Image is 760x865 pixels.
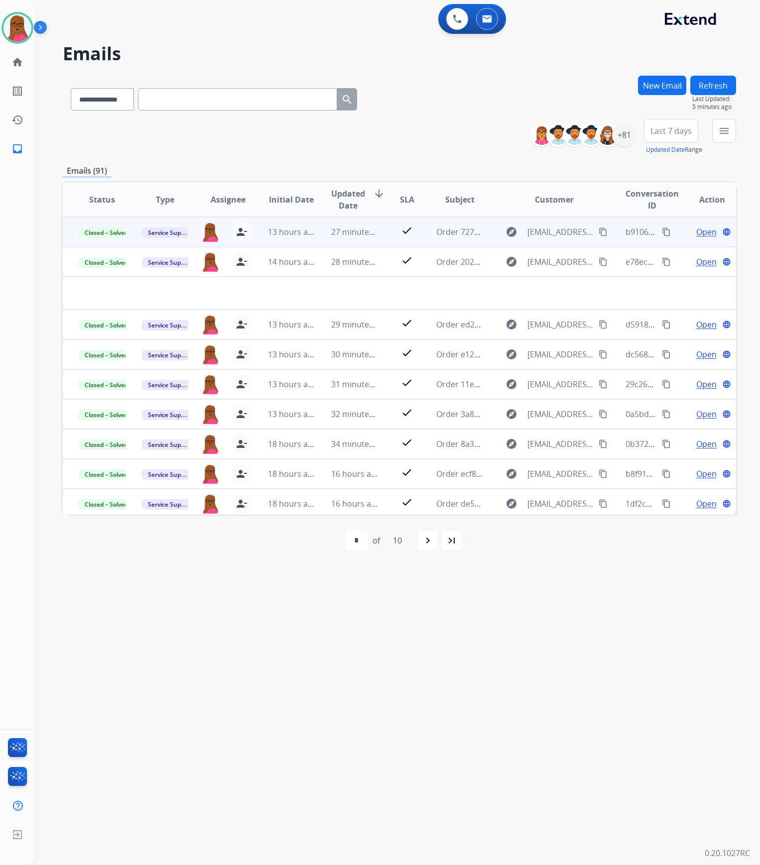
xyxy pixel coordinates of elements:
span: 31 minutes ago [331,379,389,390]
mat-icon: navigate_next [422,535,434,546]
th: Action [673,182,736,217]
img: agent-avatar [201,434,220,454]
mat-icon: check [401,496,413,508]
img: agent-avatar [201,374,220,394]
span: [EMAIL_ADDRESS][DOMAIN_NAME] [527,226,594,238]
mat-icon: arrow_downward [373,188,385,200]
mat-icon: content_copy [599,499,608,508]
span: 13 hours ago [268,226,317,237]
mat-icon: language [722,410,731,419]
mat-icon: check [401,436,413,448]
p: Emails (91) [63,165,111,177]
span: Service Support [142,227,199,238]
span: Service Support [142,350,199,360]
mat-icon: last_page [446,535,458,546]
mat-icon: content_copy [599,410,608,419]
span: Open [696,438,717,450]
mat-icon: check [401,254,413,266]
span: Order 3a83de6e-2405-4ae0-a202-fca50904faea [436,409,610,420]
span: 5 minutes ago [692,103,736,111]
mat-icon: content_copy [599,439,608,448]
mat-icon: check [401,317,413,329]
span: Type [156,194,174,206]
mat-icon: content_copy [662,499,671,508]
mat-icon: language [722,439,731,448]
span: Order e12fe099-72af-4f2c-8090-567c3aee9073 [436,349,607,360]
mat-icon: check [401,407,413,419]
span: Last 7 days [650,129,692,133]
mat-icon: content_copy [599,257,608,266]
mat-icon: language [722,350,731,359]
h2: Emails [63,44,736,64]
span: 30 minutes ago [331,349,389,360]
span: Service Support [142,320,199,330]
mat-icon: explore [506,256,517,268]
span: Order ecf86e78-72c3-484b-a483-ccf11f506685 [436,468,607,479]
span: Service Support [142,499,199,510]
mat-icon: explore [506,438,517,450]
mat-icon: menu [718,125,730,137]
span: Service Support [142,439,199,450]
span: 32 minutes ago [331,409,389,420]
span: 18 hours ago [268,498,317,509]
span: 14 hours ago [268,256,317,267]
span: Open [696,498,717,510]
span: SLA [400,194,414,206]
mat-icon: language [722,227,731,236]
span: 16 hours ago [331,498,380,509]
img: agent-avatar [201,494,220,514]
div: of [373,535,380,546]
span: [EMAIL_ADDRESS][DOMAIN_NAME] [527,319,594,330]
mat-icon: explore [506,319,517,330]
mat-icon: content_copy [662,227,671,236]
mat-icon: person_remove [236,319,248,330]
mat-icon: content_copy [662,410,671,419]
span: Service Support [142,380,199,390]
span: Service Support [142,410,199,420]
span: [EMAIL_ADDRESS][DOMAIN_NAME] [527,378,594,390]
span: 28 minutes ago [331,256,389,267]
span: Status [89,194,115,206]
span: 34 minutes ago [331,438,389,449]
mat-icon: person_remove [236,438,248,450]
span: Order 8a39bf32-4255-4297-b7ae-61c71c42bcfc [436,438,610,449]
span: 16 hours ago [331,468,380,479]
span: Open [696,468,717,480]
mat-icon: history [11,114,23,126]
mat-icon: check [401,347,413,359]
span: Open [696,226,717,238]
img: agent-avatar [201,252,220,272]
mat-icon: language [722,320,731,329]
span: 13 hours ago [268,319,317,330]
button: Updated Date [646,146,685,154]
mat-icon: person_remove [236,468,248,480]
span: 18 hours ago [268,438,317,449]
button: Refresh [690,76,736,95]
img: agent-avatar [201,222,220,242]
span: Initial Date [269,194,314,206]
mat-icon: content_copy [662,350,671,359]
mat-icon: check [401,377,413,389]
mat-icon: inbox [11,143,23,155]
span: Subject [445,194,475,206]
span: Last Updated: [692,95,736,103]
mat-icon: home [11,56,23,68]
span: Open [696,319,717,330]
span: [EMAIL_ADDRESS][DOMAIN_NAME] [527,408,594,420]
mat-icon: content_copy [662,320,671,329]
mat-icon: person_remove [236,378,248,390]
span: Order 7272441647 [436,226,506,237]
mat-icon: check [401,466,413,478]
span: Updated Date [331,188,365,212]
p: 0.20.1027RC [705,847,750,859]
mat-icon: content_copy [662,469,671,478]
span: Conversation ID [626,188,679,212]
span: [EMAIL_ADDRESS][DOMAIN_NAME] [527,498,594,510]
mat-icon: content_copy [599,469,608,478]
span: [EMAIL_ADDRESS][DOMAIN_NAME] [527,348,594,360]
span: Open [696,408,717,420]
span: Closed – Solved [79,499,134,510]
span: 13 hours ago [268,379,317,390]
span: [EMAIL_ADDRESS][DOMAIN_NAME] [527,468,594,480]
div: 10 [385,531,410,550]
